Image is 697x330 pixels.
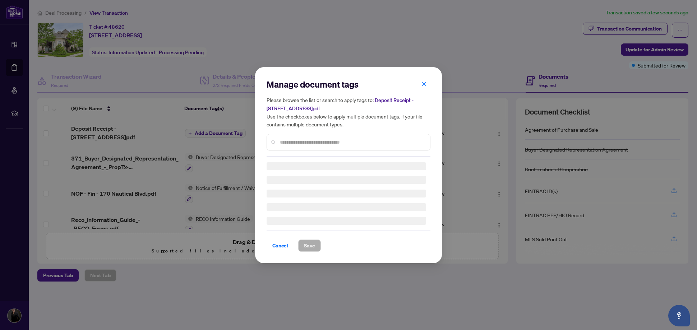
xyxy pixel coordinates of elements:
[267,240,294,252] button: Cancel
[421,81,426,86] span: close
[267,79,430,90] h2: Manage document tags
[267,97,414,112] span: Deposit Receipt - [STREET_ADDRESS]pdf
[272,240,288,251] span: Cancel
[298,240,321,252] button: Save
[267,96,430,128] h5: Please browse the list or search to apply tags to: Use the checkboxes below to apply multiple doc...
[668,305,690,326] button: Open asap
